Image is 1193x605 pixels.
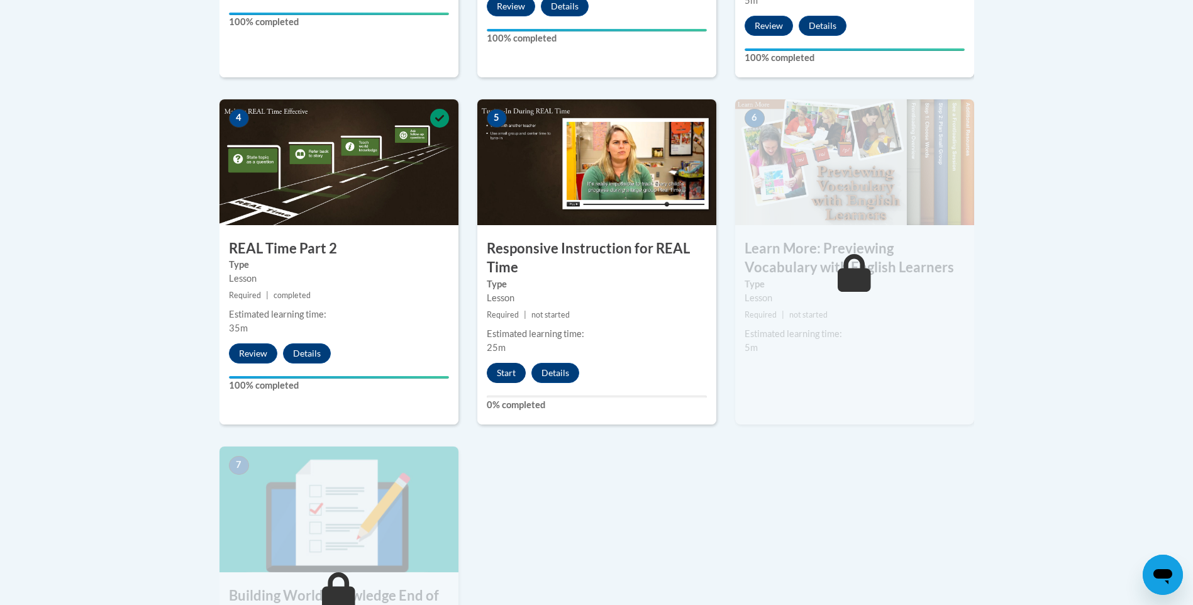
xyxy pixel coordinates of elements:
[799,16,846,36] button: Details
[274,291,311,300] span: completed
[745,48,965,51] div: Your progress
[487,29,707,31] div: Your progress
[229,376,449,379] div: Your progress
[782,310,784,319] span: |
[229,13,449,15] div: Your progress
[487,277,707,291] label: Type
[229,291,261,300] span: Required
[229,109,249,128] span: 4
[745,16,793,36] button: Review
[745,310,777,319] span: Required
[229,343,277,364] button: Review
[745,109,765,128] span: 6
[1143,555,1183,595] iframe: Button to launch messaging window
[735,99,974,225] img: Course Image
[229,258,449,272] label: Type
[745,327,965,341] div: Estimated learning time:
[487,310,519,319] span: Required
[229,323,248,333] span: 35m
[487,398,707,412] label: 0% completed
[487,363,526,383] button: Start
[745,277,965,291] label: Type
[219,239,458,258] h3: REAL Time Part 2
[266,291,269,300] span: |
[789,310,828,319] span: not started
[531,363,579,383] button: Details
[745,342,758,353] span: 5m
[745,291,965,305] div: Lesson
[219,99,458,225] img: Course Image
[229,456,249,475] span: 7
[487,31,707,45] label: 100% completed
[477,239,716,278] h3: Responsive Instruction for REAL Time
[531,310,570,319] span: not started
[487,291,707,305] div: Lesson
[229,379,449,392] label: 100% completed
[487,327,707,341] div: Estimated learning time:
[283,343,331,364] button: Details
[229,15,449,29] label: 100% completed
[477,99,716,225] img: Course Image
[735,239,974,278] h3: Learn More: Previewing Vocabulary with English Learners
[229,308,449,321] div: Estimated learning time:
[219,447,458,572] img: Course Image
[745,51,965,65] label: 100% completed
[487,342,506,353] span: 25m
[229,272,449,286] div: Lesson
[487,109,507,128] span: 5
[524,310,526,319] span: |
